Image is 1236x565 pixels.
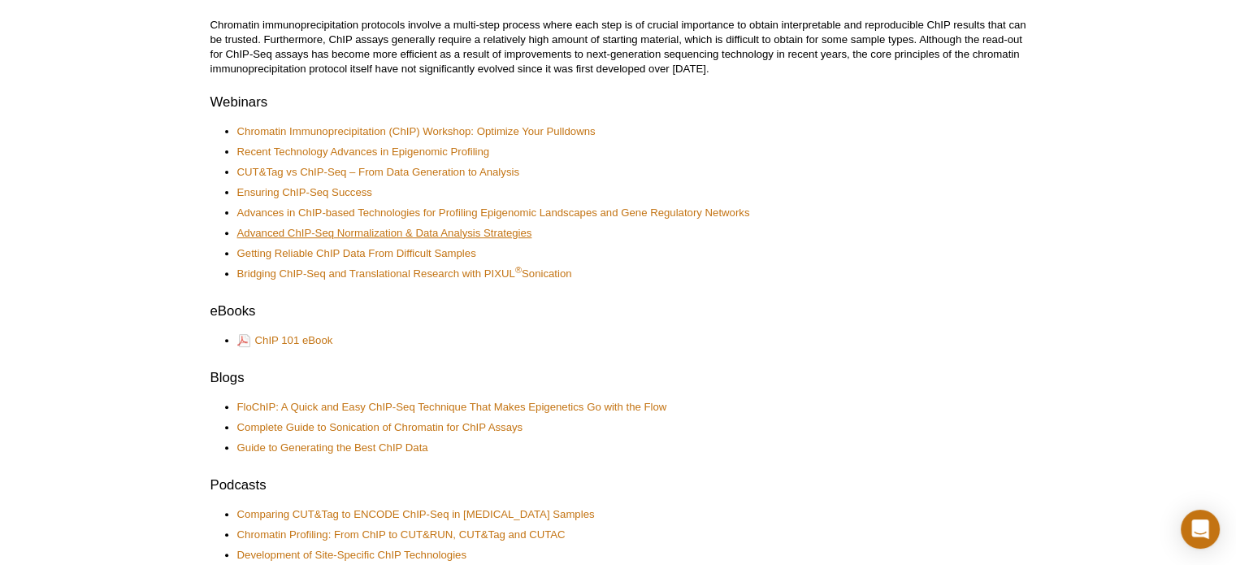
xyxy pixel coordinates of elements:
[237,548,466,563] a: Development of Site-Specific ChIP Technologies
[237,246,476,261] a: Getting Reliable ChIP Data From Difficult Samples
[237,185,372,200] a: Ensuring ChIP-Seq Success
[515,264,522,274] sup: ®
[210,18,1026,76] p: Chromatin immunoprecipitation protocols involve a multi-step process where each step is of crucia...
[237,420,523,435] a: Complete Guide to Sonication of Chromatin for ChIP Assays
[237,165,519,180] a: CUT&Tag vs ChIP-Seq – From Data Generation to Analysis
[210,93,1026,112] h2: Webinars
[237,206,750,220] a: Advances in ChIP-based Technologies for Profiling Epigenomic Landscapes and Gene Regulatory Networks
[237,226,532,241] a: Advanced ChIP-Seq Normalization & Data Analysis Strategies
[237,528,566,542] a: Chromatin Profiling: From ChIP to CUT&RUN, CUT&Tag and CUTAC
[210,368,1026,388] h2: Blogs
[1181,510,1220,549] div: Open Intercom Messenger
[237,400,667,415] a: FloChIP: A Quick and Easy ChIP-Seq Technique That Makes Epigenetics Go with the Flow
[210,302,1026,321] h2: eBooks
[237,124,596,139] a: Chromatin Immunoprecipitation (ChIP) Workshop: Optimize Your Pulldowns
[237,441,428,455] a: Guide to Generating the Best ChIP Data
[237,507,595,522] a: Comparing CUT&Tag to ENCODE ChIP-Seq in [MEDICAL_DATA] Samples
[237,145,490,159] a: Recent Technology Advances in Epigenomic Profiling
[237,267,572,281] a: Bridging ChIP-Seq and Translational Research with PIXUL®Sonication
[237,332,333,350] a: ChIP 101 eBook
[210,476,1026,495] h2: Podcasts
